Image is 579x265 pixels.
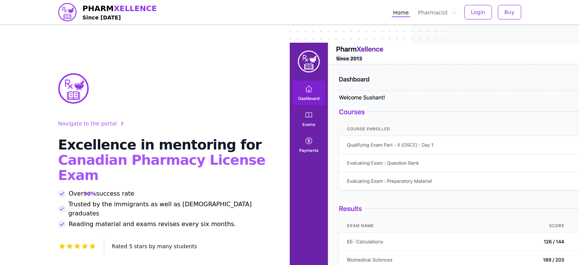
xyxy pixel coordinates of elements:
a: Home [392,7,410,17]
span: Excellence in mentoring for [58,137,262,153]
button: Pharmacist [416,7,458,17]
h4: Since [DATE] [83,14,157,21]
span: Canadian Pharmacy License Exam [58,152,265,183]
span: Navigate to the portal [58,120,117,127]
span: Reading material and exams revises every six months. [69,220,236,229]
span: XELLENCE [114,4,157,13]
span: Over success rate [69,189,134,198]
span: Login [471,8,485,16]
span: Rated 5 stars by many students [112,243,197,249]
img: PharmXellence Logo [58,73,89,104]
img: PharmXellence logo [58,3,77,21]
button: Buy [498,5,521,19]
span: 90% [83,190,96,198]
span: Buy [504,8,515,16]
span: PHARM [83,3,157,14]
span: Trusted by the immigrants as well as [DEMOGRAPHIC_DATA] graduates [69,200,271,218]
button: Login [464,5,492,19]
